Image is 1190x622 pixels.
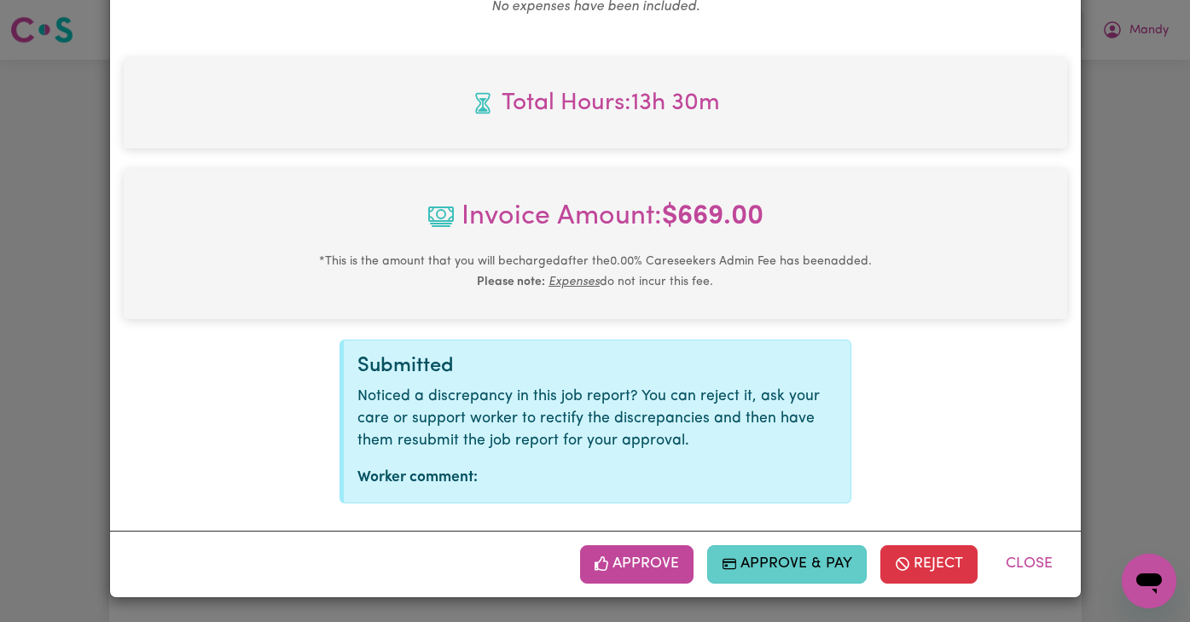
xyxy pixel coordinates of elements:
button: Reject [880,545,978,583]
strong: Worker comment: [357,470,478,485]
small: This is the amount that you will be charged after the 0.00 % Careseekers Admin Fee has been added... [319,255,872,288]
span: Submitted [357,356,454,376]
button: Close [991,545,1067,583]
span: Invoice Amount: [137,196,1054,251]
span: Total hours worked: 13 hours 30 minutes [137,85,1054,121]
p: Noticed a discrepancy in this job report? You can reject it, ask your care or support worker to r... [357,386,837,453]
button: Approve & Pay [707,545,867,583]
button: Approve [580,545,694,583]
b: $ 669.00 [662,203,763,230]
b: Please note: [477,276,545,288]
iframe: Button to launch messaging window [1122,554,1176,608]
u: Expenses [549,276,600,288]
